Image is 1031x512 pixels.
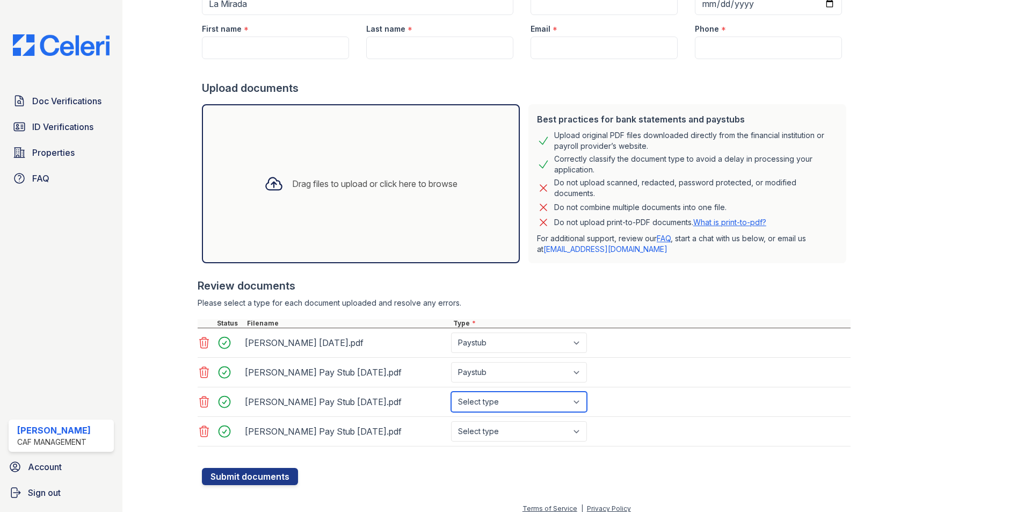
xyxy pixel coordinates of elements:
p: Do not upload print-to-PDF documents. [554,217,766,228]
span: FAQ [32,172,49,185]
a: Doc Verifications [9,90,114,112]
label: First name [202,24,242,34]
div: [PERSON_NAME] [17,424,91,437]
div: Upload original PDF files downloaded directly from the financial institution or payroll provider’... [554,130,838,152]
a: Sign out [4,482,118,503]
div: [PERSON_NAME] [DATE].pdf [245,334,447,351]
div: Do not upload scanned, redacted, password protected, or modified documents. [554,177,838,199]
div: Filename [245,319,451,328]
div: Review documents [198,278,851,293]
span: Sign out [28,486,61,499]
div: CAF Management [17,437,91,448]
a: Properties [9,142,114,163]
img: CE_Logo_Blue-a8612792a0a2168367f1c8372b55b34899dd931a85d93a1a3d3e32e68fde9ad4.png [4,34,118,56]
label: Email [531,24,550,34]
label: Phone [695,24,719,34]
a: ID Verifications [9,116,114,138]
a: Account [4,456,118,478]
label: Last name [366,24,405,34]
div: Drag files to upload or click here to browse [292,177,458,190]
button: Submit documents [202,468,298,485]
a: FAQ [657,234,671,243]
p: For additional support, review our , start a chat with us below, or email us at [537,233,838,255]
span: Doc Verifications [32,95,101,107]
div: Upload documents [202,81,851,96]
div: Do not combine multiple documents into one file. [554,201,727,214]
div: [PERSON_NAME] Pay Stub [DATE].pdf [245,364,447,381]
div: Best practices for bank statements and paystubs [537,113,838,126]
div: [PERSON_NAME] Pay Stub [DATE].pdf [245,423,447,440]
span: Account [28,460,62,473]
a: What is print-to-pdf? [693,218,766,227]
div: Type [451,319,851,328]
span: Properties [32,146,75,159]
div: Status [215,319,245,328]
div: [PERSON_NAME] Pay Stub [DATE].pdf [245,393,447,410]
a: [EMAIL_ADDRESS][DOMAIN_NAME] [543,244,667,254]
a: FAQ [9,168,114,189]
div: Correctly classify the document type to avoid a delay in processing your application. [554,154,838,175]
span: ID Verifications [32,120,93,133]
div: Please select a type for each document uploaded and resolve any errors. [198,298,851,308]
